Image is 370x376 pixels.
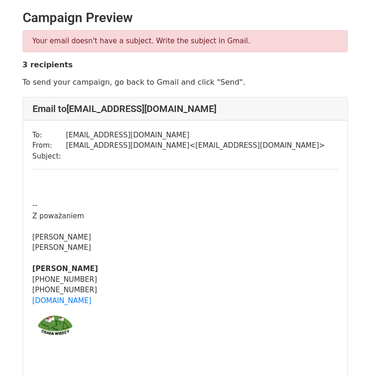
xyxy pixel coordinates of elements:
[33,242,338,253] div: [PERSON_NAME]
[33,306,78,343] img: U9CUeYtv1PzSraHm7NNchDJTu6N4_KMC6shpW0lX4XBY3o9XP-Djy7TPacLnxDetHucaeYnTXYACGsuh29hdOy3ge5PnktJpd...
[33,130,66,141] td: To:
[23,60,73,69] strong: 3 recipients
[33,296,91,305] a: [DOMAIN_NAME]
[33,232,338,243] div: [PERSON_NAME]
[33,201,38,209] span: --
[23,10,348,26] h2: Campaign Preview
[33,274,338,285] div: [PHONE_NUMBER]
[33,140,66,151] td: From:
[23,77,348,87] p: To send your campaign, go back to Gmail and click "Send".
[33,264,98,273] b: [PERSON_NAME]
[66,130,325,141] td: [EMAIL_ADDRESS][DOMAIN_NAME]
[33,103,338,114] h4: Email to [EMAIL_ADDRESS][DOMAIN_NAME]
[33,285,338,296] div: [PHONE_NUMBER]
[33,36,338,46] p: Your email doesn't have a subject. Write the subject in Gmail.
[66,140,325,151] td: [EMAIL_ADDRESS][DOMAIN_NAME] < [EMAIL_ADDRESS][DOMAIN_NAME] >
[33,151,66,162] td: Subject:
